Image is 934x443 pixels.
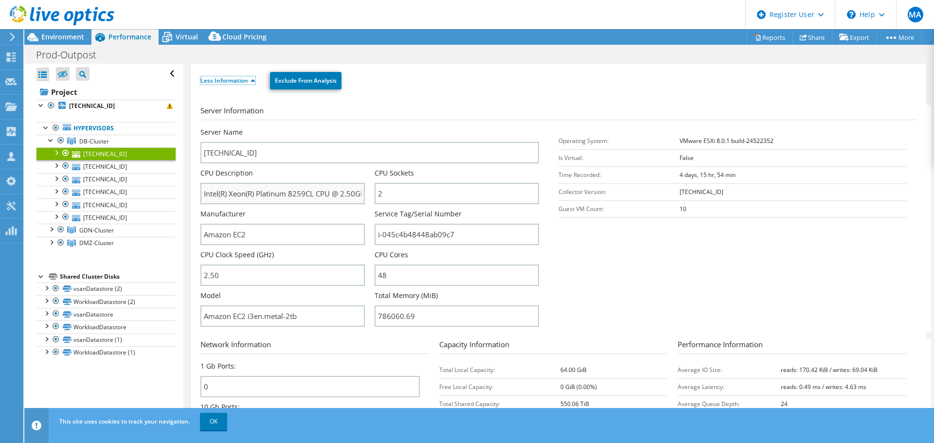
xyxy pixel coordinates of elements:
[36,334,176,346] a: vsanDatastore (1)
[79,137,109,145] span: DB-Cluster
[680,188,723,196] b: [TECHNICAL_ID]
[558,166,680,183] td: Time Recorded:
[375,209,462,219] label: Service Tag/Serial Number
[36,84,176,100] a: Project
[200,402,240,412] label: 10 Gb Ports:
[678,361,781,378] td: Average IO Size:
[41,32,84,41] span: Environment
[439,378,560,395] td: Free Local Capacity:
[832,30,877,45] a: Export
[781,400,788,408] b: 24
[36,135,176,147] a: DB-Cluster
[558,132,680,149] td: Operating System:
[36,186,176,198] a: [TECHNICAL_ID]
[69,102,115,110] b: [TECHNICAL_ID]
[560,383,597,391] b: 0 GiB (0.00%)
[847,10,856,19] svg: \n
[36,237,176,249] a: DMZ-Cluster
[176,32,198,41] span: Virtual
[270,72,341,89] a: Exclude From Analysis
[36,173,176,186] a: [TECHNICAL_ID]
[375,250,408,260] label: CPU Cores
[200,361,236,371] label: 1 Gb Ports:
[200,339,430,354] h3: Network Information
[781,383,866,391] b: reads: 0.49 ms / writes: 4.63 ms
[558,149,680,166] td: Is Virtual:
[781,366,878,374] b: reads: 170.42 KiB / writes: 69.04 KiB
[60,271,176,283] div: Shared Cluster Disks
[558,183,680,200] td: Collector Version:
[36,295,176,308] a: WorkloadDatastore (2)
[79,239,114,247] span: DMZ-Cluster
[678,378,781,395] td: Average Latency:
[200,127,243,137] label: Server Name
[36,100,176,112] a: [TECHNICAL_ID]
[678,339,907,354] h3: Performance Information
[439,339,668,354] h3: Capacity Information
[877,30,922,45] a: More
[680,137,773,145] b: VMware ESXi 8.0.1 build-24522352
[680,171,736,179] b: 4 days, 15 hr, 54 min
[36,320,176,333] a: WorkloadDatastore
[792,30,832,45] a: Share
[36,308,176,320] a: vsanDatastore
[59,417,190,425] span: This site uses cookies to track your navigation.
[36,160,176,173] a: [TECHNICAL_ID]
[79,226,114,234] span: GDN-Cluster
[200,250,274,260] label: CPU Clock Speed (GHz)
[200,413,227,430] a: OK
[36,283,176,295] a: vsanDatastore (2)
[200,105,916,120] h3: Server Information
[36,147,176,160] a: [TECHNICAL_ID]
[36,198,176,211] a: [TECHNICAL_ID]
[558,200,680,217] td: Guest VM Count:
[680,205,686,213] b: 10
[439,361,560,378] td: Total Local Capacity:
[375,291,438,301] label: Total Memory (MiB)
[560,366,587,374] b: 64.00 GiB
[36,211,176,224] a: [TECHNICAL_ID]
[746,30,793,45] a: Reports
[222,32,267,41] span: Cloud Pricing
[36,122,176,135] a: Hypervisors
[680,154,694,162] b: False
[560,400,589,408] b: 550.06 TiB
[200,76,255,85] a: Less Information
[36,224,176,236] a: GDN-Cluster
[678,395,781,412] td: Average Queue Depth:
[108,32,151,41] span: Performance
[200,168,253,178] label: CPU Description
[32,50,111,60] h1: Prod-Outpost
[375,168,414,178] label: CPU Sockets
[200,291,221,301] label: Model
[36,346,176,359] a: WorkloadDatastore (1)
[908,7,923,22] span: MA
[200,209,246,219] label: Manufacturer
[439,395,560,412] td: Total Shared Capacity:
